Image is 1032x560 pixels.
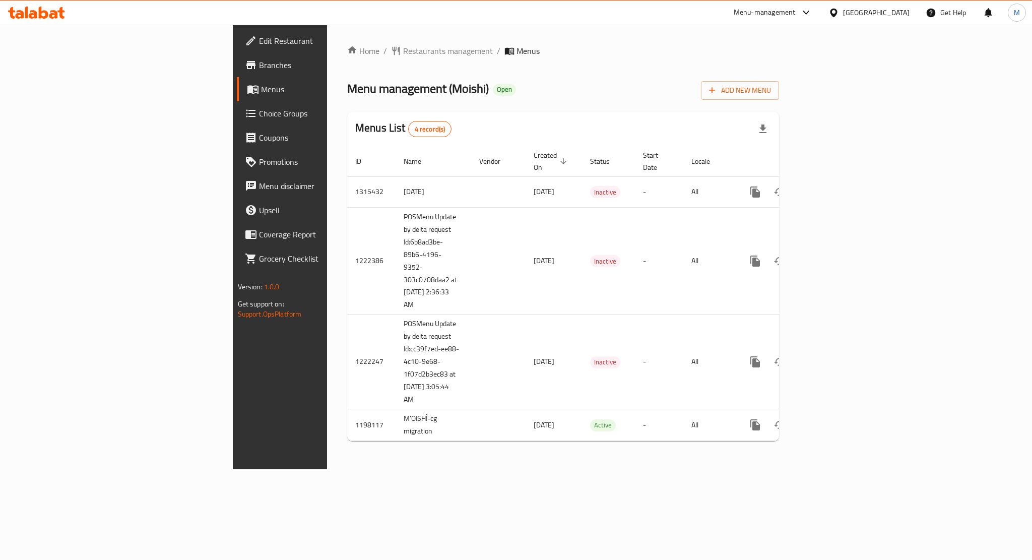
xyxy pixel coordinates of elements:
span: Menus [517,45,540,57]
span: Menu disclaimer [259,180,397,192]
span: Active [590,419,616,431]
a: Restaurants management [391,45,493,57]
td: M’OISHÎ-cg migration [396,409,471,441]
span: Name [404,155,434,167]
span: Choice Groups [259,107,397,119]
span: Restaurants management [403,45,493,57]
button: more [743,249,767,273]
span: Vendor [479,155,513,167]
a: Menus [237,77,405,101]
span: Locale [691,155,723,167]
a: Promotions [237,150,405,174]
table: enhanced table [347,146,848,442]
span: 4 record(s) [409,125,451,134]
a: Support.OpsPlatform [238,307,302,321]
td: - [635,315,683,409]
td: POSMenu Update by delta request Id:6b8ad3be-89b6-4196-9352-303c0708daa2 at [DATE] 2:36:33 AM [396,207,471,315]
span: Inactive [590,356,620,368]
span: Branches [259,59,397,71]
span: Coverage Report [259,228,397,240]
span: Promotions [259,156,397,168]
button: more [743,413,767,437]
a: Edit Restaurant [237,29,405,53]
a: Grocery Checklist [237,246,405,271]
span: 1.0.0 [264,280,280,293]
td: POSMenu Update by delta request Id:cc39f7ed-ee88-4c10-9e68-1f07d2b3ec83 at [DATE] 3:05:44 AM [396,315,471,409]
button: Change Status [767,249,792,273]
button: Change Status [767,180,792,204]
span: Coupons [259,132,397,144]
td: All [683,409,735,441]
span: [DATE] [534,355,554,368]
a: Upsell [237,198,405,222]
span: Menu management ( Moishi ) [347,77,489,100]
button: Change Status [767,413,792,437]
button: Add New Menu [701,81,779,100]
span: Grocery Checklist [259,253,397,265]
a: Menu disclaimer [237,174,405,198]
span: [DATE] [534,418,554,431]
td: [DATE] [396,176,471,207]
a: Choice Groups [237,101,405,126]
div: [GEOGRAPHIC_DATA] [843,7,910,18]
td: All [683,176,735,207]
th: Actions [735,146,848,177]
span: Start Date [643,149,671,173]
a: Branches [237,53,405,77]
span: Edit Restaurant [259,35,397,47]
span: Status [590,155,623,167]
span: Inactive [590,256,620,267]
span: Add New Menu [709,84,771,97]
span: Upsell [259,204,397,216]
span: [DATE] [534,254,554,267]
nav: breadcrumb [347,45,779,57]
button: more [743,350,767,374]
span: ID [355,155,374,167]
a: Coverage Report [237,222,405,246]
span: Menus [261,83,397,95]
div: Total records count [408,121,452,137]
button: more [743,180,767,204]
div: Open [493,84,516,96]
div: Export file [751,117,775,141]
td: - [635,207,683,315]
span: Get support on: [238,297,284,310]
li: / [497,45,500,57]
span: Version: [238,280,263,293]
span: Inactive [590,186,620,198]
div: Menu-management [734,7,796,19]
button: Change Status [767,350,792,374]
h2: Menus List [355,120,451,137]
a: Coupons [237,126,405,150]
span: [DATE] [534,185,554,198]
td: All [683,315,735,409]
span: Created On [534,149,570,173]
span: Open [493,85,516,94]
td: - [635,176,683,207]
td: All [683,207,735,315]
span: M [1014,7,1020,18]
td: - [635,409,683,441]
